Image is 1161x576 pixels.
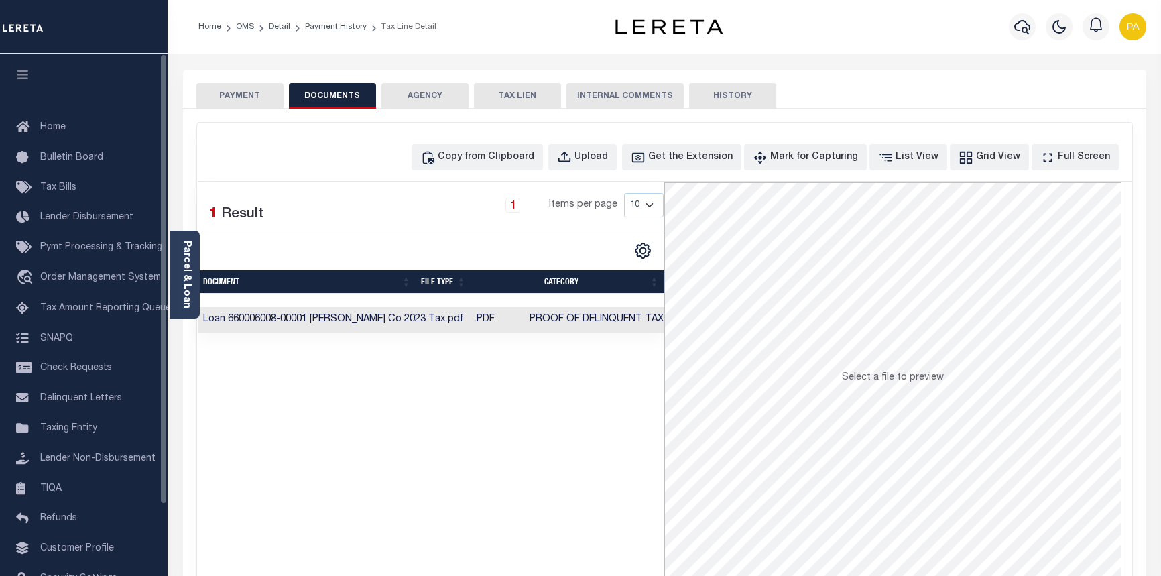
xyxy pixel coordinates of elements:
[976,150,1020,165] div: Grid View
[40,153,103,162] span: Bulletin Board
[40,544,114,553] span: Customer Profile
[744,144,867,170] button: Mark for Capturing
[40,454,156,463] span: Lender Non-Disbursement
[548,144,617,170] button: Upload
[40,394,122,403] span: Delinquent Letters
[1058,150,1110,165] div: Full Screen
[471,270,664,294] th: CATEGORY: activate to sort column ascending
[198,23,221,31] a: Home
[196,83,284,109] button: PAYMENT
[198,307,469,333] td: Loan 660006008-00001 [PERSON_NAME] Co 2023 Tax.pdf
[469,307,524,333] td: .PDF
[289,83,376,109] button: DOCUMENTS
[505,198,520,213] a: 1
[438,150,534,165] div: Copy from Clipboard
[236,23,254,31] a: OMS
[40,483,62,493] span: TIQA
[622,144,741,170] button: Get the Extension
[648,150,733,165] div: Get the Extension
[40,363,112,373] span: Check Requests
[182,241,191,308] a: Parcel & Loan
[16,270,38,287] i: travel_explore
[1119,13,1146,40] img: svg+xml;base64,PHN2ZyB4bWxucz0iaHR0cDovL3d3dy53My5vcmcvMjAwMC9zdmciIHBvaW50ZXItZXZlbnRzPSJub25lIi...
[209,207,217,221] span: 1
[40,213,133,222] span: Lender Disbursement
[896,150,938,165] div: List View
[269,23,290,31] a: Detail
[549,198,617,213] span: Items per page
[615,19,723,34] img: logo-dark.svg
[574,150,608,165] div: Upload
[40,424,97,433] span: Taxing Entity
[412,144,543,170] button: Copy from Clipboard
[530,314,711,324] span: Proof of Delinquent Tax Payment
[40,514,77,523] span: Refunds
[381,83,469,109] button: AGENCY
[842,373,944,382] span: Select a file to preview
[869,144,947,170] button: List View
[40,273,161,282] span: Order Management System
[1032,144,1119,170] button: Full Screen
[40,333,73,343] span: SNAPQ
[40,304,171,313] span: Tax Amount Reporting Queue
[367,21,436,33] li: Tax Line Detail
[770,150,858,165] div: Mark for Capturing
[198,270,416,294] th: Document: activate to sort column ascending
[221,204,263,225] label: Result
[474,83,561,109] button: TAX LIEN
[689,83,776,109] button: HISTORY
[40,243,162,252] span: Pymt Processing & Tracking
[40,183,76,192] span: Tax Bills
[40,123,66,132] span: Home
[950,144,1029,170] button: Grid View
[305,23,367,31] a: Payment History
[416,270,471,294] th: FILE TYPE: activate to sort column ascending
[566,83,684,109] button: INTERNAL COMMENTS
